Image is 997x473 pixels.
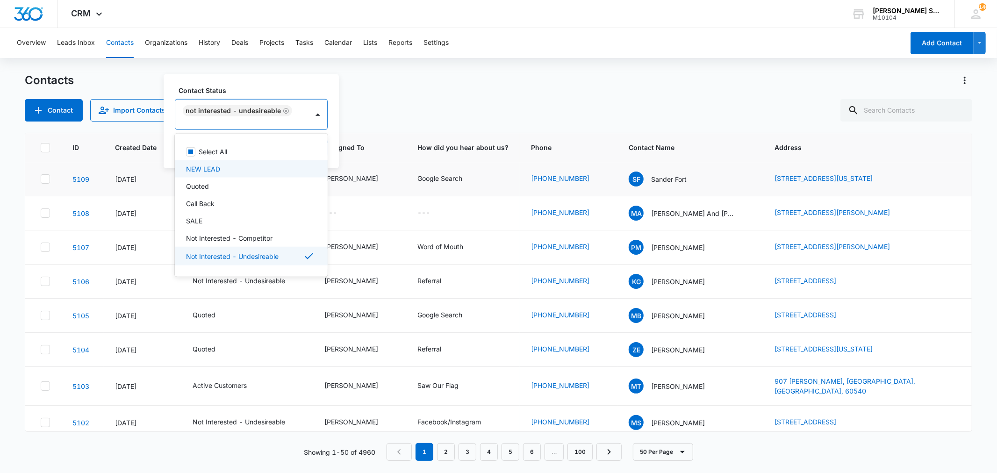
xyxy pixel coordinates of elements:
[231,28,248,58] button: Deals
[629,415,644,430] span: MS
[417,208,430,219] div: ---
[186,199,215,208] p: Call Back
[629,379,644,394] span: MT
[417,417,498,428] div: How did you hear about us? - Facebook/Instagram - Select to Edit Field
[72,312,89,320] a: Navigate to contact details page for Mark Balsano
[199,147,227,157] p: Select All
[775,377,915,395] a: 907 [PERSON_NAME], [GEOGRAPHIC_DATA], [GEOGRAPHIC_DATA], 60540
[437,443,455,461] a: Page 2
[873,7,941,14] div: account name
[324,310,395,321] div: Assigned To - Brian Johnston - Select to Edit Field
[115,381,170,391] div: [DATE]
[531,208,589,217] a: [PHONE_NUMBER]
[324,242,378,251] div: [PERSON_NAME]
[186,216,202,226] p: SALE
[531,173,606,185] div: Phone - (217) 293-5505 - Select to Edit Field
[417,173,479,185] div: How did you hear about us? - Google Search - Select to Edit Field
[115,418,170,428] div: [DATE]
[57,28,95,58] button: Leads Inbox
[324,208,354,219] div: Assigned To - - Select to Edit Field
[629,206,752,221] div: Contact Name - Melissa And Jeff Deyro - Select to Edit Field
[417,242,463,251] div: Word of Mouth
[417,242,480,253] div: How did you hear about us? - Word of Mouth - Select to Edit Field
[775,208,890,216] a: [STREET_ADDRESS][PERSON_NAME]
[324,344,378,354] div: [PERSON_NAME]
[775,311,836,319] a: [STREET_ADDRESS]
[531,310,606,321] div: Phone - (817) 899-5100 - Select to Edit Field
[193,344,215,354] div: Quoted
[417,276,441,286] div: Referral
[193,417,302,428] div: Contact Status - Not Interested - Undesireable - Select to Edit Field
[25,73,74,87] h1: Contacts
[651,243,705,252] p: [PERSON_NAME]
[417,380,475,392] div: How did you hear about us? - Saw Our Flag - Select to Edit Field
[417,344,458,355] div: How did you hear about us? - Referral - Select to Edit Field
[145,28,187,58] button: Organizations
[388,28,412,58] button: Reports
[416,443,433,461] em: 1
[72,8,91,18] span: CRM
[775,276,853,287] div: Address - 1885 Church Road, Toms River, NJ, 08753 - Select to Edit Field
[957,73,972,88] button: Actions
[417,344,441,354] div: Referral
[531,208,606,219] div: Phone - (708) 822-1156 - Select to Edit Field
[324,344,395,355] div: Assigned To - Ted DiMayo - Select to Edit Field
[417,417,481,427] div: Facebook/Instagram
[186,233,273,243] p: Not Interested - Competitor
[629,308,644,323] span: MB
[531,380,606,392] div: Phone - (630) 951-4459 - Select to Edit Field
[417,310,479,321] div: How did you hear about us? - Google Search - Select to Edit Field
[324,242,395,253] div: Assigned To - Ted DiMayo - Select to Edit Field
[979,3,986,11] span: 140
[775,174,873,182] a: [STREET_ADDRESS][US_STATE]
[651,345,705,355] p: [PERSON_NAME]
[651,418,705,428] p: [PERSON_NAME]
[629,240,722,255] div: Contact Name - Patty Mann - Select to Edit Field
[193,276,302,287] div: Contact Status - Not Interested - Undesireable - Select to Edit Field
[324,417,395,428] div: Assigned To - Kenneth Florman - Select to Edit Field
[417,143,509,152] span: How did you hear about us?
[531,143,593,152] span: Phone
[775,418,836,426] a: [STREET_ADDRESS]
[523,443,541,461] a: Page 6
[531,310,589,320] a: [PHONE_NUMBER]
[324,380,378,390] div: [PERSON_NAME]
[629,172,703,186] div: Contact Name - Sander Fort - Select to Edit Field
[106,28,134,58] button: Contacts
[531,417,606,428] div: Phone - (317) 289-2866 - Select to Edit Field
[480,443,498,461] a: Page 4
[417,380,459,390] div: Saw Our Flag
[387,443,622,461] nav: Pagination
[72,346,89,354] a: Navigate to contact details page for Zach Eilers
[502,443,519,461] a: Page 5
[531,344,606,355] div: Phone - (630) 303-0616 - Select to Edit Field
[324,173,378,183] div: [PERSON_NAME]
[115,345,170,355] div: [DATE]
[651,381,705,391] p: [PERSON_NAME]
[72,209,89,217] a: Navigate to contact details page for Melissa And Jeff Deyro
[459,443,476,461] a: Page 3
[324,208,337,219] div: ---
[651,174,687,184] p: Sander Fort
[193,380,264,392] div: Contact Status - Active Customers - Select to Edit Field
[72,382,89,390] a: Navigate to contact details page for Mark Torma
[417,310,462,320] div: Google Search
[193,310,232,321] div: Contact Status - Quoted - Select to Edit Field
[115,311,170,321] div: [DATE]
[324,380,395,392] div: Assigned To - Jim McDevitt - Select to Edit Field
[324,173,395,185] div: Assigned To - Kenneth Florman - Select to Edit Field
[115,208,170,218] div: [DATE]
[72,143,79,152] span: ID
[775,345,873,353] a: [STREET_ADDRESS][US_STATE]
[324,310,378,320] div: [PERSON_NAME]
[629,206,644,221] span: MA
[417,208,447,219] div: How did you hear about us? - - Select to Edit Field
[629,308,722,323] div: Contact Name - Mark Balsano - Select to Edit Field
[72,278,89,286] a: Navigate to contact details page for Kathleen Gillish
[17,28,46,58] button: Overview
[775,173,889,185] div: Address - 97 Ranchero Rd, Clarkson, Kentucky, 42726 - Select to Edit Field
[423,28,449,58] button: Settings
[531,380,589,390] a: [PHONE_NUMBER]
[72,244,89,251] a: Navigate to contact details page for Patty Mann
[531,276,606,287] div: Phone - (732) 255-1449 - Select to Edit Field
